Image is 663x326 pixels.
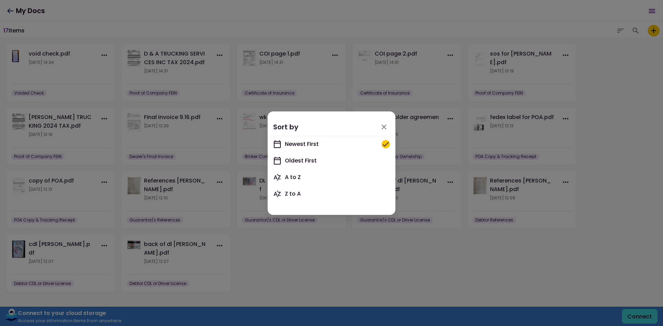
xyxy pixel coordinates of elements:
span: Newest First [285,140,319,148]
span: Oldest First [285,156,317,165]
span: A to Z [285,173,301,181]
div: Sort by [268,111,395,136]
span: Z to A [285,189,301,198]
button: Ok, close [378,121,390,133]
